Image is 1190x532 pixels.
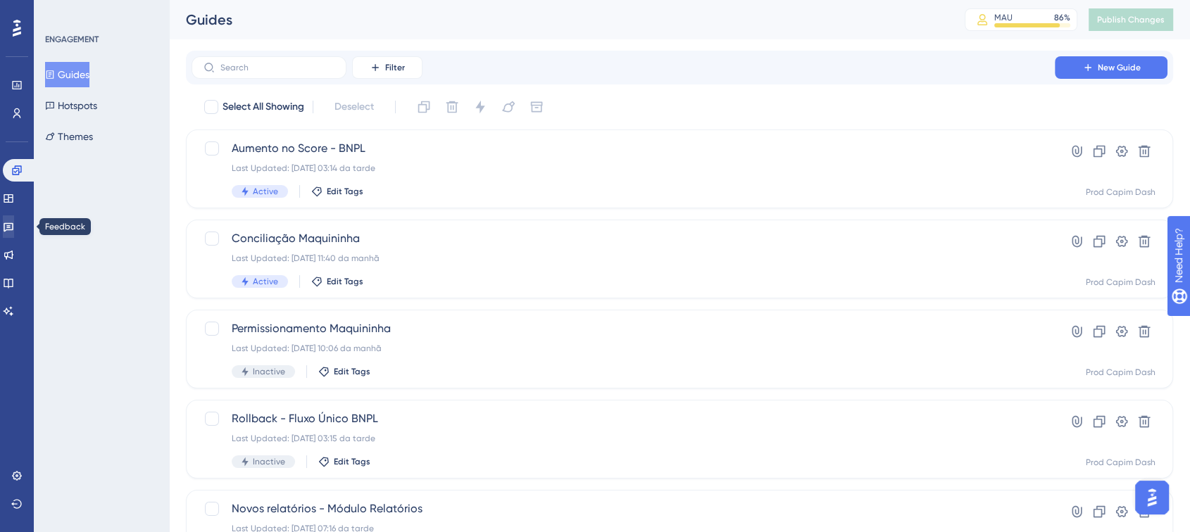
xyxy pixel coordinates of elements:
[232,140,1015,157] span: Aumento no Score - BNPL
[186,10,929,30] div: Guides
[994,12,1013,23] div: MAU
[232,343,1015,354] div: Last Updated: [DATE] 10:06 da manhã
[327,276,363,287] span: Edit Tags
[1086,367,1155,378] div: Prod Capim Dash
[223,99,304,115] span: Select All Showing
[232,410,1015,427] span: Rollback - Fluxo Único BNPL
[45,93,97,118] button: Hotspots
[311,186,363,197] button: Edit Tags
[220,63,334,72] input: Search
[232,500,1015,517] span: Novos relatórios - Módulo Relatórios
[253,186,278,197] span: Active
[327,186,363,197] span: Edit Tags
[232,433,1015,444] div: Last Updated: [DATE] 03:15 da tarde
[334,99,374,115] span: Deselect
[232,253,1015,264] div: Last Updated: [DATE] 11:40 da manhã
[334,366,370,377] span: Edit Tags
[1131,476,1173,519] iframe: UserGuiding AI Assistant Launcher
[1055,56,1167,79] button: New Guide
[232,320,1015,337] span: Permissionamento Maquininha
[232,230,1015,247] span: Conciliação Maquininha
[1089,8,1173,31] button: Publish Changes
[1098,62,1141,73] span: New Guide
[311,276,363,287] button: Edit Tags
[45,34,99,45] div: ENGAGEMENT
[352,56,422,79] button: Filter
[253,456,285,467] span: Inactive
[33,4,88,20] span: Need Help?
[1086,277,1155,288] div: Prod Capim Dash
[318,456,370,467] button: Edit Tags
[1054,12,1070,23] div: 86 %
[45,124,93,149] button: Themes
[318,366,370,377] button: Edit Tags
[253,276,278,287] span: Active
[334,456,370,467] span: Edit Tags
[1086,186,1155,198] div: Prod Capim Dash
[45,62,89,87] button: Guides
[1097,14,1165,25] span: Publish Changes
[232,163,1015,174] div: Last Updated: [DATE] 03:14 da tarde
[1086,457,1155,468] div: Prod Capim Dash
[385,62,405,73] span: Filter
[322,94,387,120] button: Deselect
[253,366,285,377] span: Inactive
